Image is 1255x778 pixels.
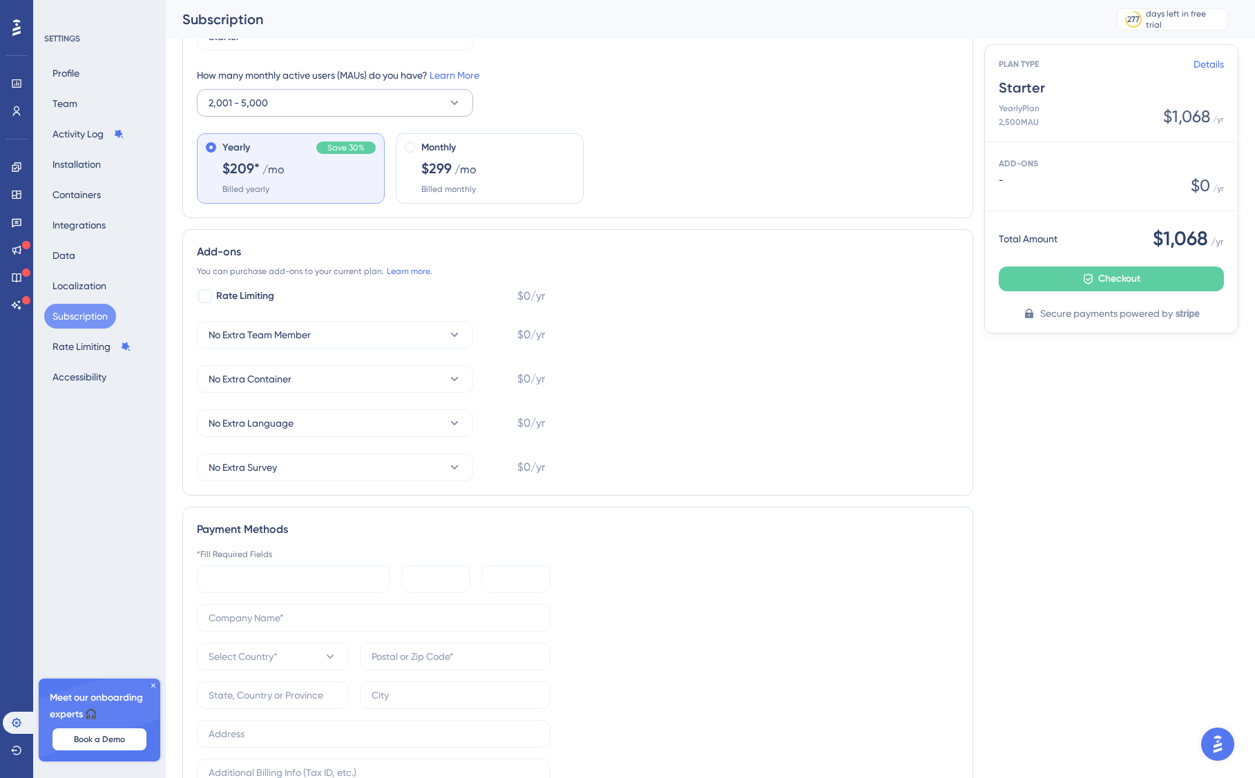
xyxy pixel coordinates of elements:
[44,91,86,116] button: Team
[209,688,337,703] input: State, Country or Province
[1213,183,1224,194] span: / yr
[209,371,291,387] span: No Extra Container
[197,321,473,349] button: No Extra Team Member
[1163,106,1210,128] span: $1,068
[1098,271,1140,287] span: Checkout
[222,139,250,156] span: Yearly
[999,117,1040,128] span: 2,500 MAU
[197,643,349,670] button: Select Country*
[209,415,294,431] span: No Extra Language
[209,459,277,476] span: No Extra Survey
[1194,56,1224,72] a: Details
[50,690,149,723] span: Meet our onboarding experts 🎧
[44,273,115,298] button: Localization
[999,159,1038,168] span: ADD-ONS
[52,728,146,750] button: Book a Demo
[1127,14,1140,25] div: 277
[74,734,125,745] span: Book a Demo
[517,459,545,476] span: $0/yr
[1197,723,1238,765] iframe: UserGuiding AI Assistant Launcher
[44,243,84,268] button: Data
[999,266,1224,291] button: Checkout
[209,571,385,587] iframe: Campo de entrada seguro del número de tarjeta
[421,184,476,195] span: Billed monthly
[1040,305,1173,322] span: Secure payments powered by
[44,152,109,177] button: Installation
[209,648,278,665] span: Select Country*
[517,371,545,387] span: $0/yr
[387,266,432,277] a: Learn more.
[209,95,268,111] span: 2,001 - 5,000
[517,288,545,304] span: $0/yr
[197,521,959,538] div: Payment Methods
[44,33,156,44] div: SETTINGS
[262,162,285,178] span: /mo
[44,61,88,86] button: Profile
[44,182,109,207] button: Containers
[1146,8,1223,30] div: days left in free trial
[197,365,473,393] button: No Extra Container
[44,304,116,329] button: Subscription
[1211,233,1224,250] span: / yr
[197,244,959,260] div: Add-ons
[493,571,545,587] iframe: Campo de entrada seguro para el CVC
[372,649,539,664] input: Postal or Zip Code*
[197,67,959,84] div: How many monthly active users (MAUs) do you have?
[1191,175,1210,197] span: $ 0
[197,549,550,560] div: *Fill Required Fields
[517,415,545,431] span: $0/yr
[216,288,274,304] span: Rate Limiting
[197,409,473,437] button: No Extra Language
[1153,225,1208,253] span: $1,068
[209,610,539,625] input: Company Name*
[327,142,365,153] span: Save 30%
[517,327,545,343] span: $0/yr
[197,266,384,277] span: You can purchase add-ons to your current plan.
[454,162,477,178] span: /mo
[44,334,140,359] button: Rate Limiting
[209,327,311,343] span: No Extra Team Member
[999,103,1040,114] span: Yearly Plan
[44,121,133,146] button: Activity Log
[430,70,479,81] a: Learn More
[999,175,1191,186] span: -
[44,364,115,389] button: Accessibility
[1213,114,1224,125] span: / yr
[999,78,1224,97] span: Starter
[372,688,539,703] input: City
[209,726,539,741] input: Address
[999,59,1194,70] span: PLAN TYPE
[197,89,473,117] button: 2,001 - 5,000
[44,213,114,237] button: Integrations
[421,139,456,156] span: Monthly
[222,159,260,178] span: $209*
[999,231,1057,247] span: Total Amount
[222,184,269,195] span: Billed yearly
[413,571,465,587] iframe: Campo de entrada seguro de la fecha de caducidad
[421,159,452,178] span: $299
[182,10,1082,29] div: Subscription
[197,454,473,481] button: No Extra Survey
